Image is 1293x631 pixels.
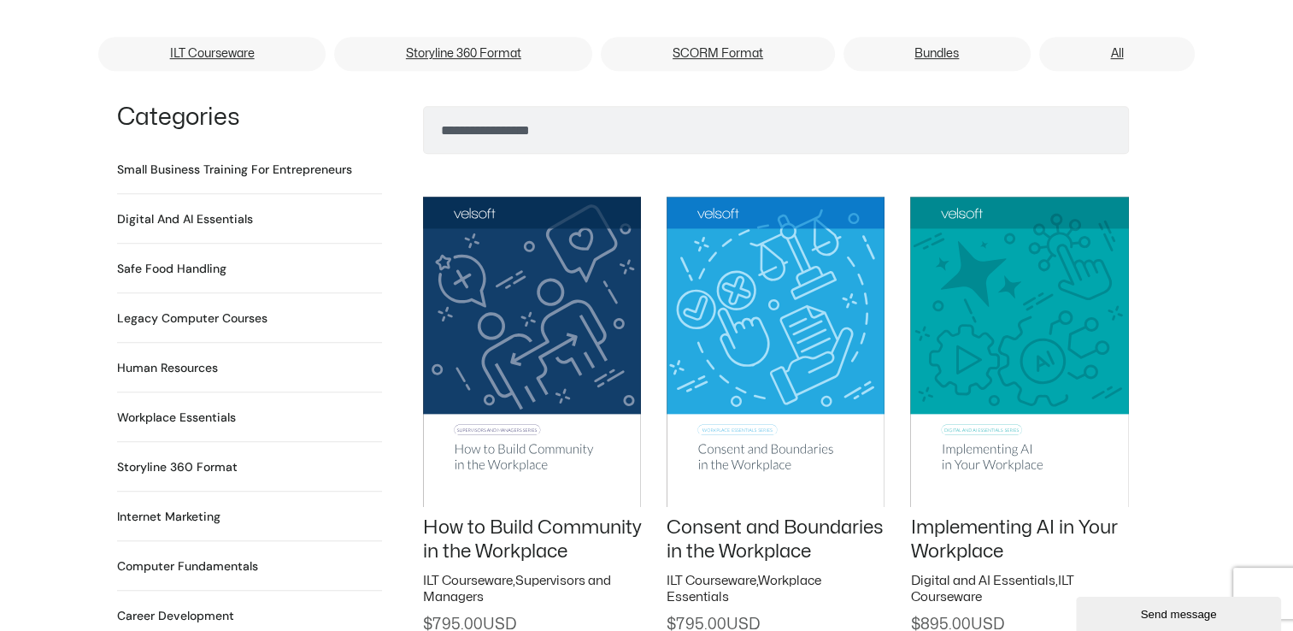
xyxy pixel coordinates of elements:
h2: Safe Food Handling [117,260,226,278]
a: Visit product category Human Resources [117,359,218,377]
a: Visit product category Workplace Essentials [117,409,236,427]
h2: , [423,573,641,606]
a: Storyline 360 Format [334,37,592,71]
h2: Career Development [117,607,234,625]
a: SCORM Format [601,37,834,71]
a: ILT Courseware [667,575,756,587]
a: Implementing AI in Your Workplace [910,518,1117,562]
h2: Internet Marketing [117,508,220,526]
h2: Human Resources [117,359,218,377]
h2: Workplace Essentials [117,409,236,427]
a: Visit product category Legacy Computer Courses [117,310,267,327]
h2: Storyline 360 Format [117,458,238,476]
a: Visit product category Computer Fundamentals [117,557,258,575]
h1: Categories [117,106,382,130]
a: ILT Courseware [423,575,513,587]
a: Bundles [843,37,1031,71]
h2: , [667,573,885,606]
a: All [1039,37,1195,71]
a: Visit product category Storyline 360 Format [117,458,238,476]
a: Visit product category Career Development [117,607,234,625]
nav: Menu [98,37,1195,76]
a: Digital and AI Essentials [910,575,1055,587]
iframe: chat widget [1076,593,1284,631]
a: Visit product category Internet Marketing [117,508,220,526]
a: Visit product category Safe Food Handling [117,260,226,278]
h2: , [910,573,1128,606]
a: How to Build Community in the Workplace [423,518,641,562]
h2: Small Business Training for Entrepreneurs [117,161,352,179]
a: Consent and Boundaries in the Workplace [667,518,884,562]
h2: Legacy Computer Courses [117,310,267,327]
a: Supervisors and Managers [423,575,611,604]
h2: Digital and AI Essentials [117,210,253,228]
h2: Computer Fundamentals [117,557,258,575]
a: Visit product category Small Business Training for Entrepreneurs [117,161,352,179]
a: Visit product category Digital and AI Essentials [117,210,253,228]
a: ILT Courseware [98,37,326,71]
